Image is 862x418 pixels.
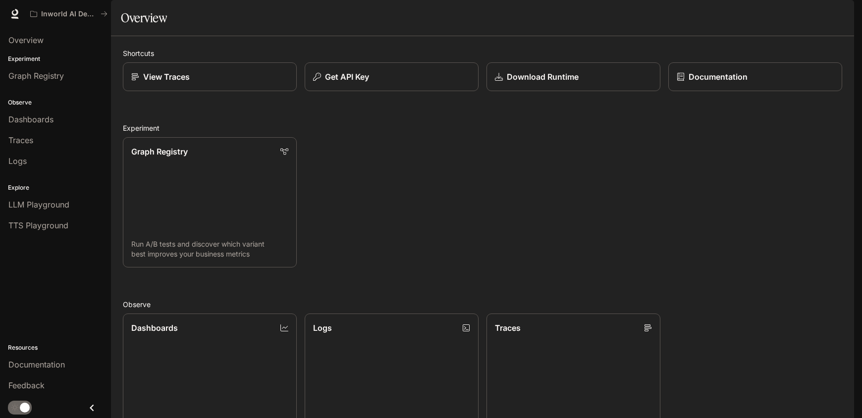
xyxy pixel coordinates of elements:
p: Traces [495,322,521,334]
h2: Observe [123,299,842,310]
a: View Traces [123,62,297,91]
p: Get API Key [325,71,369,83]
p: Logs [313,322,332,334]
p: Documentation [689,71,748,83]
p: Graph Registry [131,146,188,157]
p: Dashboards [131,322,178,334]
h2: Shortcuts [123,48,842,58]
p: Inworld AI Demos [41,10,97,18]
h1: Overview [121,8,167,28]
a: Graph RegistryRun A/B tests and discover which variant best improves your business metrics [123,137,297,267]
h2: Experiment [123,123,842,133]
a: Documentation [668,62,842,91]
button: All workspaces [26,4,112,24]
p: Run A/B tests and discover which variant best improves your business metrics [131,239,288,259]
button: Get API Key [305,62,479,91]
p: View Traces [143,71,190,83]
p: Download Runtime [507,71,579,83]
a: Download Runtime [486,62,660,91]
